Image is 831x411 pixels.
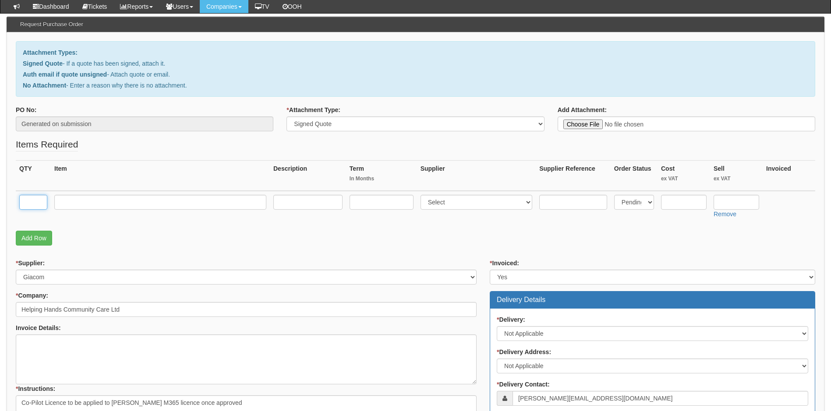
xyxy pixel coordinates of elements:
small: In Months [350,175,414,183]
th: Item [51,161,270,191]
b: Signed Quote [23,60,63,67]
th: Order Status [611,161,658,191]
label: Delivery Address: [497,348,551,356]
label: Delivery: [497,315,525,324]
b: Attachment Types: [23,49,78,56]
legend: Items Required [16,138,78,151]
h3: Request Purchase Order [16,17,88,32]
h3: Delivery Details [497,296,808,304]
label: Invoice Details: [16,323,61,332]
small: ex VAT [661,175,707,183]
th: Supplier [417,161,536,191]
th: Description [270,161,346,191]
small: ex VAT [714,175,759,183]
th: QTY [16,161,51,191]
a: Add Row [16,231,52,246]
th: Invoiced [763,161,815,191]
b: Auth email if quote unsigned [23,71,107,78]
th: Supplier Reference [536,161,611,191]
label: Supplier: [16,259,45,267]
label: PO No: [16,105,36,114]
p: - Enter a reason why there is no attachment. [23,81,808,90]
th: Cost [658,161,710,191]
label: Company: [16,291,48,300]
th: Sell [710,161,763,191]
label: Attachment Type: [286,105,340,114]
b: No Attachment [23,82,66,89]
p: - If a quote has been signed, attach it. [23,59,808,68]
label: Invoiced: [490,259,519,267]
label: Add Attachment: [558,105,607,114]
label: Instructions: [16,384,55,393]
label: Delivery Contact: [497,380,550,389]
th: Term [346,161,417,191]
p: - Attach quote or email. [23,70,808,79]
a: Remove [714,211,736,218]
